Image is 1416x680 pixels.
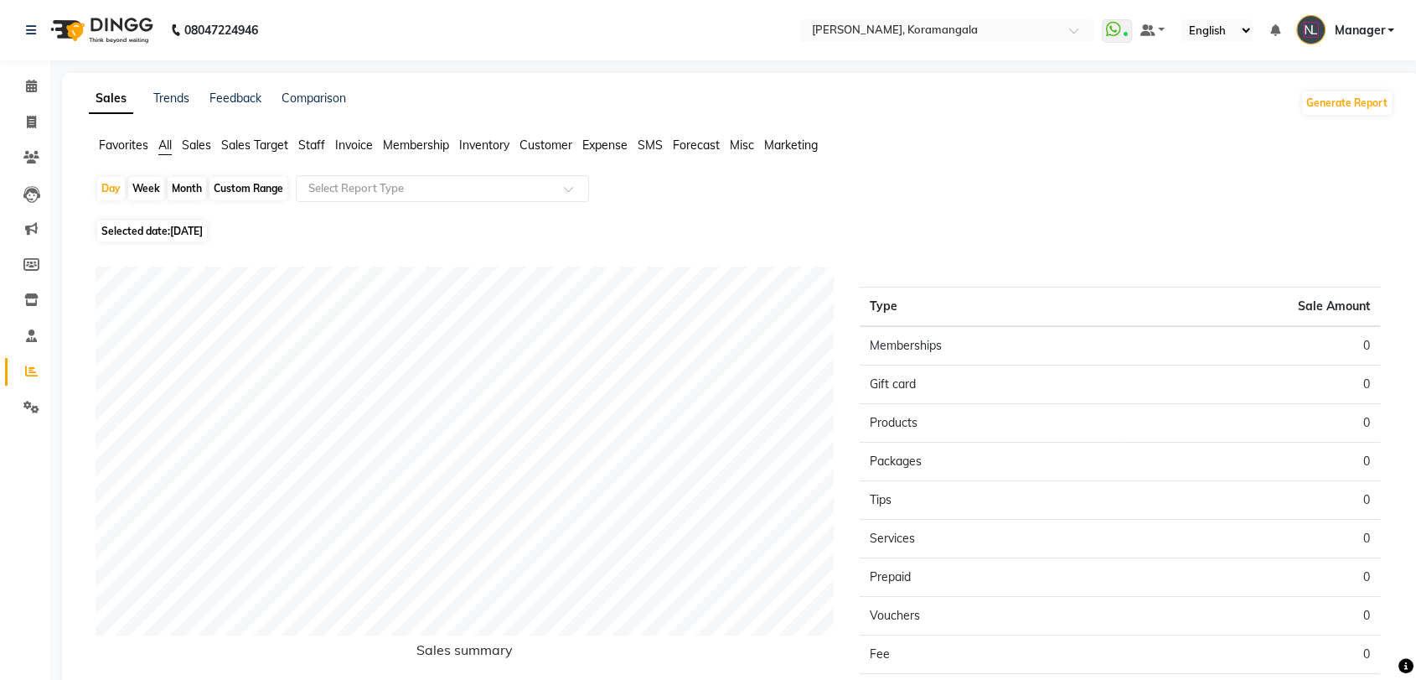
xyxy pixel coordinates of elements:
span: SMS [638,138,663,153]
td: Products [860,404,1120,443]
img: Manager [1296,15,1326,44]
span: Misc [730,138,754,153]
td: Tips [860,481,1120,520]
span: Sales [182,138,211,153]
a: Feedback [209,91,261,106]
th: Type [860,288,1120,327]
span: Staff [298,138,325,153]
a: Comparison [282,91,346,106]
span: Favorites [99,138,148,153]
b: 08047224946 [184,7,258,54]
span: Forecast [673,138,720,153]
button: Generate Report [1302,91,1392,115]
th: Sale Amount [1119,288,1380,327]
td: 0 [1119,520,1380,558]
td: Vouchers [860,597,1120,636]
td: 0 [1119,326,1380,366]
h6: Sales summary [96,642,835,665]
td: 0 [1119,366,1380,404]
td: Prepaid [860,558,1120,597]
img: logo [43,7,158,54]
span: [DATE] [170,225,203,237]
td: Memberships [860,326,1120,366]
span: Membership [383,138,449,153]
td: Packages [860,443,1120,481]
span: Sales Target [221,138,288,153]
td: 0 [1119,404,1380,443]
span: Customer [519,138,572,153]
span: Inventory [459,138,509,153]
div: Week [128,177,164,200]
td: 0 [1119,558,1380,597]
td: 0 [1119,597,1380,636]
span: Invoice [335,138,373,153]
span: Marketing [764,138,818,153]
span: All [158,138,172,153]
span: Expense [582,138,628,153]
td: Fee [860,636,1120,674]
a: Trends [153,91,189,106]
td: Gift card [860,366,1120,404]
td: 0 [1119,481,1380,520]
td: 0 [1119,443,1380,481]
div: Day [97,177,125,200]
a: Sales [89,84,133,114]
td: Services [860,520,1120,558]
div: Custom Range [209,177,287,200]
span: Selected date: [97,221,207,241]
div: Month [168,177,206,200]
span: Manager [1334,22,1384,39]
td: 0 [1119,636,1380,674]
